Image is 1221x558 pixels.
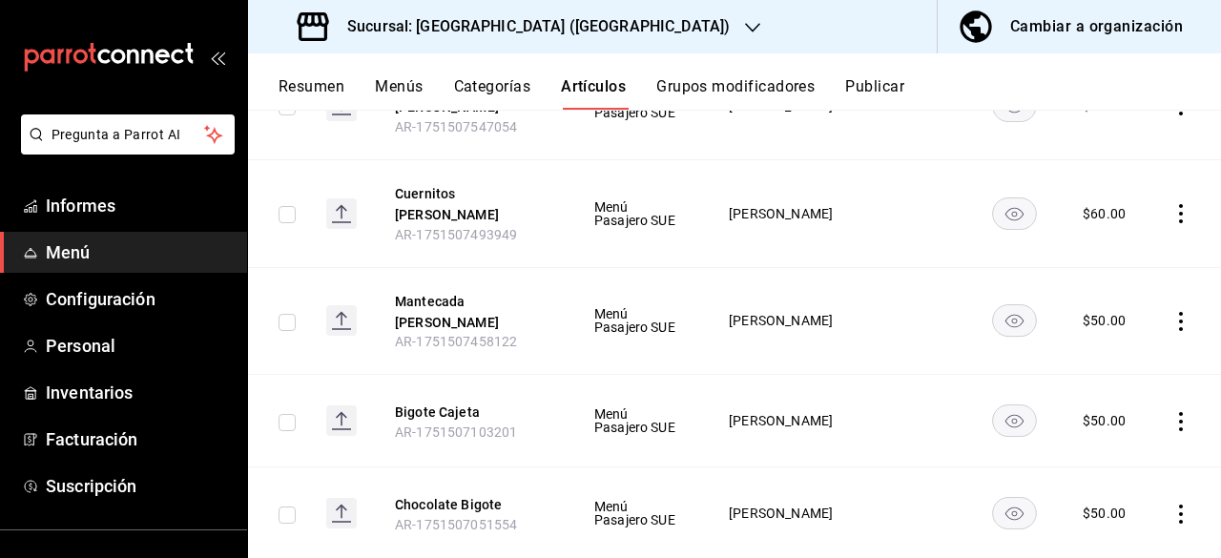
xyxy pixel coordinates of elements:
button: abrir_cajón_menú [210,50,225,65]
font: [PERSON_NAME] [729,506,833,521]
font: Menú Pasajero SUE [594,306,675,335]
font: $ [1083,98,1090,114]
font: 50.00 [1090,413,1126,428]
button: comportamiento [1171,312,1190,331]
font: Inventarios [46,382,133,403]
button: editar-ubicación-del-producto [395,402,548,423]
font: Informes [46,196,115,216]
font: Menú Pasajero SUE [594,406,675,435]
font: AR-1751507458122 [395,334,517,349]
font: Grupos modificadores [656,77,815,95]
button: editar-ubicación-del-producto [395,494,548,515]
font: $ [1083,313,1090,328]
font: Menú Pasajero SUE [594,499,675,527]
font: Menú Pasajero SUE [594,199,675,228]
font: Menús [375,77,423,95]
font: Cambiar a organización [1010,17,1183,35]
font: AR-1751507547054 [395,119,517,134]
font: Publicar [845,77,904,95]
button: disponibilidad-producto [992,304,1037,337]
font: $ [1083,506,1090,521]
button: Pregunta a Parrot AI [21,114,235,155]
font: [PERSON_NAME] [729,313,833,328]
font: 60.00 [1090,206,1126,221]
font: Categorías [454,77,531,95]
div: pestañas de navegación [279,76,1221,110]
font: Personal [46,336,115,356]
button: disponibilidad-producto [992,197,1037,230]
font: Menú [46,242,91,262]
font: Resumen [279,77,344,95]
font: Doraditas [PERSON_NAME] [395,79,499,115]
font: Cuernitos [PERSON_NAME] [395,187,499,223]
font: 50.00 [1090,506,1126,521]
font: Artículos [561,77,626,95]
font: Pregunta a Parrot AI [52,127,181,142]
button: comportamiento [1171,204,1190,223]
font: 50.00 [1090,313,1126,328]
font: Sucursal: [GEOGRAPHIC_DATA] ([GEOGRAPHIC_DATA]) [347,17,730,35]
font: Configuración [46,289,155,309]
font: AR-1751507103201 [395,424,517,440]
button: disponibilidad-producto [992,404,1037,437]
font: Chocolate Bigote [395,498,502,513]
font: AR-1751507493949 [395,227,517,242]
font: Suscripción [46,476,136,496]
button: editar-ubicación-del-producto [395,291,548,333]
font: $ [1083,206,1090,221]
button: disponibilidad-producto [992,497,1037,529]
font: [PERSON_NAME] [729,206,833,221]
font: Bigote Cajeta [395,405,480,421]
a: Pregunta a Parrot AI [13,138,235,158]
button: comportamiento [1171,412,1190,431]
font: $ [1083,413,1090,428]
button: editar-ubicación-del-producto [395,183,548,225]
font: AR-1751507051554 [395,517,517,532]
button: comportamiento [1171,505,1190,524]
font: Mantecada [PERSON_NAME] [395,294,499,330]
font: 55.00 [1090,98,1126,114]
font: Facturación [46,429,137,449]
font: [PERSON_NAME] [729,413,833,428]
